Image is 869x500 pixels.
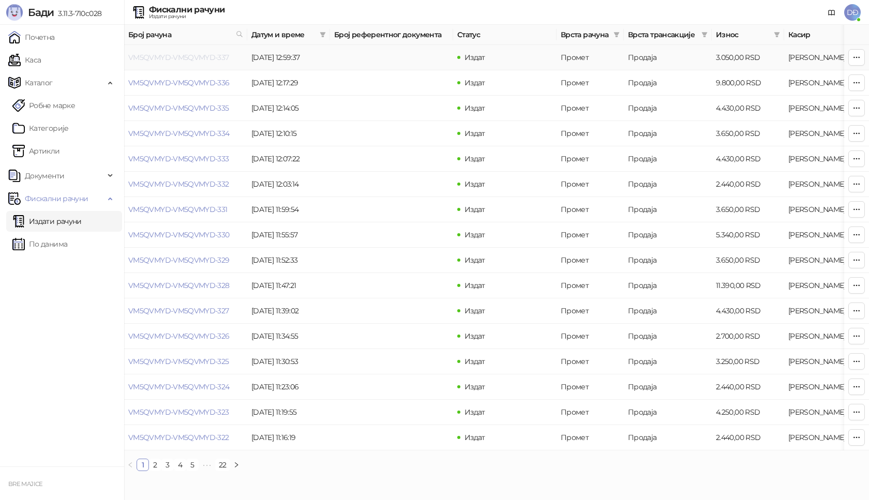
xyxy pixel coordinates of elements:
td: 4.430,00 RSD [712,298,784,324]
span: Издат [465,154,485,163]
td: VM5QVMYD-VM5QVMYD-325 [124,349,247,374]
a: VM5QVMYD-VM5QVMYD-337 [128,53,229,62]
td: Промет [557,400,624,425]
a: VM5QVMYD-VM5QVMYD-332 [128,179,229,189]
td: [DATE] 11:34:55 [247,324,330,349]
a: Каса [8,50,41,70]
td: [DATE] 11:55:57 [247,222,330,248]
span: Издат [465,230,485,239]
td: VM5QVMYD-VM5QVMYD-333 [124,146,247,172]
span: Издат [465,129,485,138]
a: Категорије [12,118,69,139]
td: Продаја [624,96,712,121]
a: Робне марке [12,95,75,116]
a: VM5QVMYD-VM5QVMYD-333 [128,154,229,163]
a: VM5QVMYD-VM5QVMYD-335 [128,103,229,113]
a: VM5QVMYD-VM5QVMYD-330 [128,230,230,239]
td: Промет [557,349,624,374]
a: 1 [137,459,148,471]
th: Број рачуна [124,25,247,45]
a: По данима [12,234,67,254]
td: 3.250,00 RSD [712,349,784,374]
td: VM5QVMYD-VM5QVMYD-328 [124,273,247,298]
a: VM5QVMYD-VM5QVMYD-326 [128,331,230,341]
span: filter [699,27,710,42]
span: DĐ [844,4,861,21]
td: 11.390,00 RSD [712,273,784,298]
li: Следећих 5 Страна [199,459,215,471]
td: 2.440,00 RSD [712,374,784,400]
td: Продаја [624,400,712,425]
a: VM5QVMYD-VM5QVMYD-324 [128,382,230,391]
button: right [230,459,243,471]
span: Издат [465,382,485,391]
a: VM5QVMYD-VM5QVMYD-325 [128,357,229,366]
li: 3 [161,459,174,471]
td: Промет [557,96,624,121]
a: Документација [823,4,840,21]
td: [DATE] 11:47:21 [247,273,330,298]
span: Издат [465,255,485,265]
span: filter [701,32,708,38]
a: VM5QVMYD-VM5QVMYD-322 [128,433,229,442]
td: VM5QVMYD-VM5QVMYD-331 [124,197,247,222]
td: VM5QVMYD-VM5QVMYD-326 [124,324,247,349]
li: 4 [174,459,186,471]
td: Промет [557,298,624,324]
td: Промет [557,248,624,273]
li: Претходна страна [124,459,137,471]
span: Издат [465,53,485,62]
td: Продаја [624,248,712,273]
td: 3.050,00 RSD [712,45,784,70]
td: [DATE] 11:23:06 [247,374,330,400]
td: VM5QVMYD-VM5QVMYD-322 [124,425,247,450]
span: Фискални рачуни [25,188,88,209]
td: 4.430,00 RSD [712,96,784,121]
span: Издат [465,103,485,113]
a: VM5QVMYD-VM5QVMYD-327 [128,306,229,315]
a: ArtikliАртикли [12,141,60,161]
td: 4.250,00 RSD [712,400,784,425]
td: Промет [557,121,624,146]
span: 3.11.3-710c028 [54,9,101,18]
li: 1 [137,459,149,471]
td: Промет [557,222,624,248]
span: Издат [465,281,485,290]
span: Бади [28,6,54,19]
td: Продаја [624,146,712,172]
td: [DATE] 11:30:53 [247,349,330,374]
small: BRE MAJICE [8,480,43,488]
a: Почетна [8,27,55,48]
div: Фискални рачуни [149,6,224,14]
td: [DATE] 12:14:05 [247,96,330,121]
img: Logo [6,4,23,21]
td: VM5QVMYD-VM5QVMYD-336 [124,70,247,96]
a: VM5QVMYD-VM5QVMYD-329 [128,255,230,265]
td: [DATE] 11:39:02 [247,298,330,324]
td: 3.650,00 RSD [712,121,784,146]
td: Промет [557,273,624,298]
a: VM5QVMYD-VM5QVMYD-336 [128,78,230,87]
td: 3.650,00 RSD [712,248,784,273]
td: [DATE] 11:19:55 [247,400,330,425]
span: right [233,462,239,468]
td: 3.650,00 RSD [712,197,784,222]
span: filter [772,27,782,42]
th: Врста рачуна [557,25,624,45]
td: Продаја [624,197,712,222]
td: VM5QVMYD-VM5QVMYD-337 [124,45,247,70]
span: Каталог [25,72,53,93]
td: VM5QVMYD-VM5QVMYD-330 [124,222,247,248]
span: Издат [465,78,485,87]
td: Продаја [624,222,712,248]
a: VM5QVMYD-VM5QVMYD-331 [128,205,228,214]
a: VM5QVMYD-VM5QVMYD-323 [128,407,229,417]
td: Продаја [624,298,712,324]
span: left [127,462,133,468]
td: VM5QVMYD-VM5QVMYD-324 [124,374,247,400]
td: VM5QVMYD-VM5QVMYD-334 [124,121,247,146]
td: Промет [557,45,624,70]
span: Датум и време [251,29,316,40]
td: VM5QVMYD-VM5QVMYD-329 [124,248,247,273]
td: VM5QVMYD-VM5QVMYD-335 [124,96,247,121]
